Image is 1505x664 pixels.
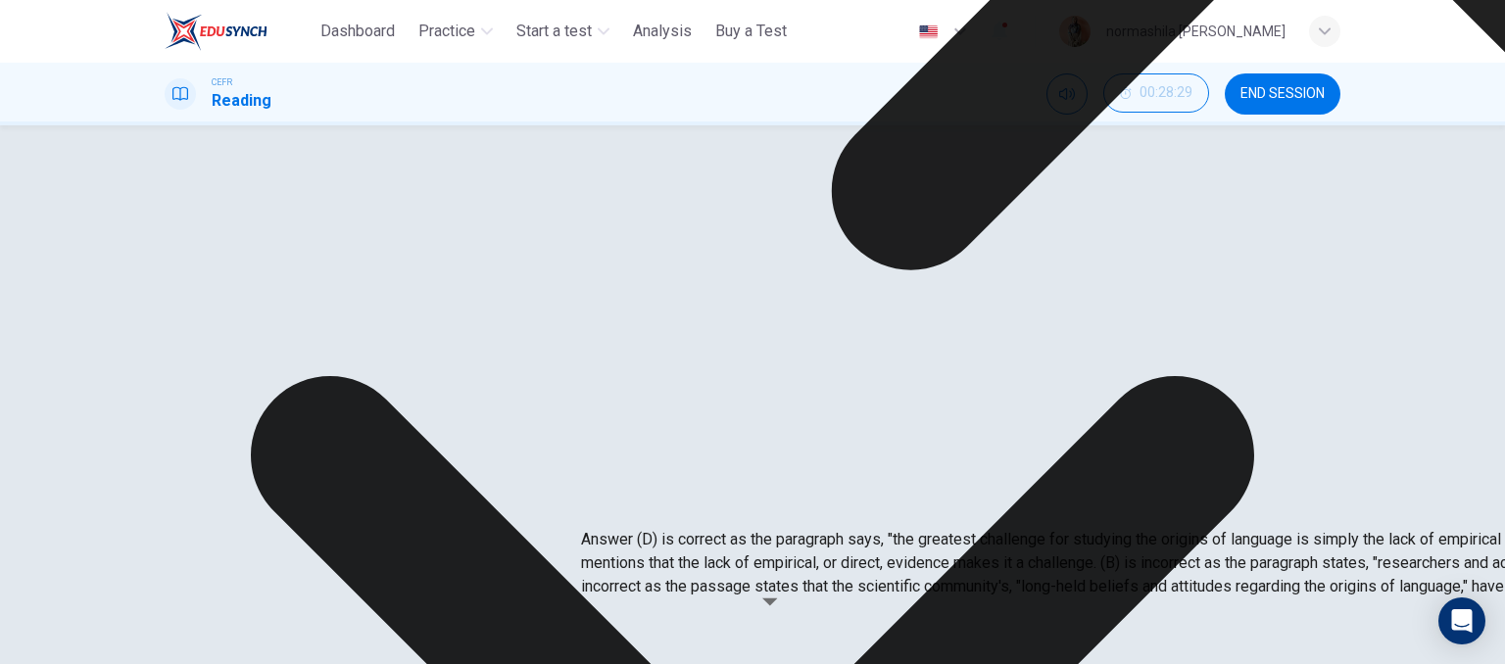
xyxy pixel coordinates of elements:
[516,20,592,43] span: Start a test
[165,12,267,51] img: ELTC logo
[320,20,395,43] span: Dashboard
[212,75,232,89] span: CEFR
[418,20,475,43] span: Practice
[1438,597,1485,644] div: Open Intercom Messenger
[212,89,271,113] h1: Reading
